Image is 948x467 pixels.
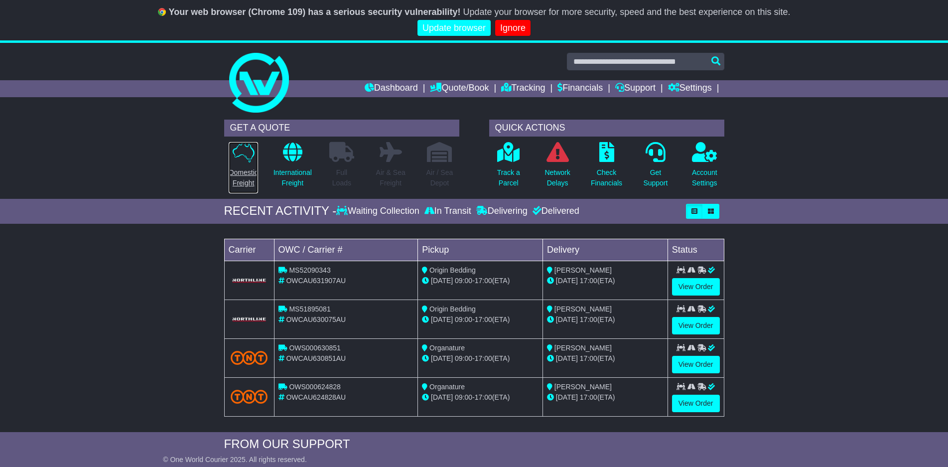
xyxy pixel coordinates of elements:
div: - (ETA) [422,314,539,325]
span: 09:00 [455,354,472,362]
a: View Order [672,395,720,412]
span: © One World Courier 2025. All rights reserved. [163,456,307,464]
a: NetworkDelays [544,142,570,194]
div: In Transit [422,206,474,217]
a: Update browser [417,20,491,36]
span: OWS000630851 [289,344,341,352]
span: 17:00 [475,315,492,323]
td: OWC / Carrier # [274,239,418,261]
span: 17:00 [475,277,492,285]
span: OWS000624828 [289,383,341,391]
a: AccountSettings [691,142,718,194]
span: 17:00 [475,393,492,401]
div: FROM OUR SUPPORT [224,437,724,452]
a: CheckFinancials [590,142,623,194]
span: OWCAU631907AU [286,277,346,285]
a: View Order [672,356,720,373]
span: 17:00 [580,277,597,285]
a: View Order [672,317,720,334]
a: Financials [557,80,603,97]
span: 09:00 [455,315,472,323]
a: Support [615,80,656,97]
span: Organature [429,383,465,391]
span: OWCAU630851AU [286,354,346,362]
span: Update your browser for more security, speed and the best experience on this site. [463,7,790,17]
a: View Order [672,278,720,296]
p: Account Settings [692,167,717,188]
a: Quote/Book [430,80,489,97]
div: (ETA) [547,392,664,403]
span: Organature [429,344,465,352]
a: Ignore [495,20,531,36]
a: Dashboard [365,80,418,97]
div: Delivering [474,206,530,217]
img: TNT_Domestic.png [231,390,268,403]
span: [DATE] [431,393,453,401]
span: 09:00 [455,277,472,285]
a: Tracking [501,80,545,97]
span: OWCAU630075AU [286,315,346,323]
span: 17:00 [580,315,597,323]
span: 17:00 [580,393,597,401]
span: [DATE] [556,277,578,285]
span: 17:00 [475,354,492,362]
p: Track a Parcel [497,167,520,188]
span: [PERSON_NAME] [554,344,612,352]
span: [PERSON_NAME] [554,383,612,391]
div: Waiting Collection [336,206,421,217]
div: - (ETA) [422,276,539,286]
p: Network Delays [544,167,570,188]
p: Air & Sea Freight [376,167,406,188]
span: MS51895081 [289,305,330,313]
span: Origin Bedding [429,305,476,313]
p: Full Loads [329,167,354,188]
td: Delivery [542,239,668,261]
a: InternationalFreight [273,142,312,194]
span: OWCAU624828AU [286,393,346,401]
div: (ETA) [547,276,664,286]
img: GetCarrierServiceLogo [231,316,268,322]
span: 17:00 [580,354,597,362]
p: Air / Sea Depot [426,167,453,188]
span: [DATE] [556,393,578,401]
span: [DATE] [556,315,578,323]
span: [DATE] [431,277,453,285]
span: 09:00 [455,393,472,401]
div: QUICK ACTIONS [489,120,724,137]
img: GetCarrierServiceLogo [231,278,268,284]
span: MS52090343 [289,266,330,274]
div: - (ETA) [422,353,539,364]
div: RECENT ACTIVITY - [224,204,337,218]
span: [DATE] [556,354,578,362]
td: Carrier [224,239,274,261]
span: [DATE] [431,315,453,323]
td: Status [668,239,724,261]
p: Get Support [643,167,668,188]
span: [PERSON_NAME] [554,266,612,274]
a: Track aParcel [497,142,521,194]
div: (ETA) [547,314,664,325]
p: Check Financials [591,167,622,188]
a: DomesticFreight [228,142,258,194]
span: Origin Bedding [429,266,476,274]
span: [PERSON_NAME] [554,305,612,313]
div: GET A QUOTE [224,120,459,137]
span: [DATE] [431,354,453,362]
a: GetSupport [643,142,668,194]
p: International Freight [273,167,312,188]
a: Settings [668,80,712,97]
p: Domestic Freight [229,167,258,188]
b: Your web browser (Chrome 109) has a serious security vulnerability! [169,7,461,17]
img: TNT_Domestic.png [231,351,268,364]
td: Pickup [418,239,543,261]
div: Delivered [530,206,579,217]
div: (ETA) [547,353,664,364]
div: - (ETA) [422,392,539,403]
